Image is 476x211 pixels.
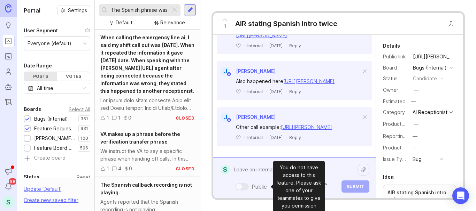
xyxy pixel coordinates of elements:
[69,107,90,111] div: Select All
[414,86,419,94] div: —
[9,178,16,185] span: 99
[414,120,419,128] div: —
[413,132,417,140] div: —
[221,113,230,122] div: J
[266,89,267,95] div: ·
[57,72,90,81] div: Votes
[236,32,287,38] a: [URL][PERSON_NAME]
[24,185,61,196] div: Update ' Default '
[269,43,283,48] time: [DATE]
[100,34,194,94] span: When calling the emergency line ai, I said my shift call out was [DATE]. When it repeated the inf...
[80,136,88,141] p: 100
[80,126,88,131] p: 931
[24,72,57,81] div: Posts
[383,173,394,181] div: Idea
[116,19,132,26] div: Default
[281,124,332,130] a: [URL][PERSON_NAME]
[387,189,452,203] p: AIR stating Spanish intro twice
[24,155,90,162] a: Create board
[224,23,226,30] span: 1
[79,86,90,91] svg: toggle icon
[383,42,400,50] div: Details
[68,7,87,14] span: Settings
[28,40,71,47] div: Everyone (default)
[236,68,276,74] span: [PERSON_NAME]
[34,144,74,152] div: Feature Board Sandbox [DATE]
[383,53,407,60] div: Public link
[111,6,168,14] input: Search...
[285,43,286,49] div: ·
[285,135,286,140] div: ·
[383,121,420,127] label: ProductboardID
[227,117,232,123] img: member badge
[221,165,230,174] div: S
[247,135,263,140] div: Internal
[100,147,194,163] div: We instruct the VA to say a specific phrase when handing off calls. In this call, the VA made up ...
[118,114,121,122] div: 1
[176,115,194,121] div: closed
[128,114,131,122] div: 0
[2,196,15,208] button: S
[289,43,301,49] div: Reply
[413,75,437,82] div: candidate
[383,64,407,72] div: Board
[413,155,422,163] div: Bug
[221,67,230,76] div: J
[217,113,276,122] a: J[PERSON_NAME]
[236,114,276,120] span: [PERSON_NAME]
[160,19,185,26] div: Relevance
[269,135,283,140] time: [DATE]
[409,97,418,106] div: —
[244,135,245,140] div: ·
[129,165,132,172] div: 0
[269,89,283,94] time: [DATE]
[2,35,15,47] a: Portal
[413,110,447,115] div: AI Receptionist
[2,180,15,193] button: Notifications
[289,89,301,95] div: Reply
[383,108,407,116] div: Category
[2,165,15,178] button: Announcements
[452,187,469,204] div: Open Intercom Messenger
[100,131,180,145] span: VA makes up a phrase before the verification transfer phrase
[236,78,361,85] div: Also happened here
[285,89,286,95] div: ·
[34,135,75,142] div: [PERSON_NAME] (Public)
[2,81,15,93] a: Autopilot
[411,52,456,61] a: [URL][PERSON_NAME]
[24,173,39,181] div: Status
[383,86,407,94] div: Owner
[176,166,194,172] div: closed
[289,135,301,140] div: Reply
[2,96,15,108] a: Changelog
[383,145,401,151] label: Product
[283,78,335,84] a: [URL][PERSON_NAME]
[383,75,407,82] div: Status
[80,145,88,151] p: 596
[24,6,40,15] h1: Portal
[217,67,276,76] a: J[PERSON_NAME]
[77,175,90,179] div: Reset
[2,50,15,63] a: Roadmaps
[236,123,361,131] div: Other call example:
[244,43,245,49] div: ·
[383,133,420,139] label: Reporting Team
[37,84,53,92] div: All time
[413,144,417,152] div: —
[118,165,121,172] div: 4
[2,65,15,78] a: Users
[266,135,267,140] div: ·
[235,19,337,29] div: AIR stating Spanish intro twice
[57,6,90,15] button: Settings
[34,125,75,132] div: Feature Requests (Internal)
[24,196,78,204] div: Create new saved filter
[95,126,200,177] a: VA makes up a phrase before the verification transfer phraseWe instruct the VA to say a specific ...
[247,89,263,95] div: Internal
[266,43,267,49] div: ·
[413,64,447,72] div: Bugs (Internal)
[24,105,41,113] div: Boards
[383,156,408,162] label: Issue Type
[100,182,192,195] span: The Spanish callback recording is not playing.
[383,99,406,104] div: Estimated
[5,4,11,12] img: Canny Home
